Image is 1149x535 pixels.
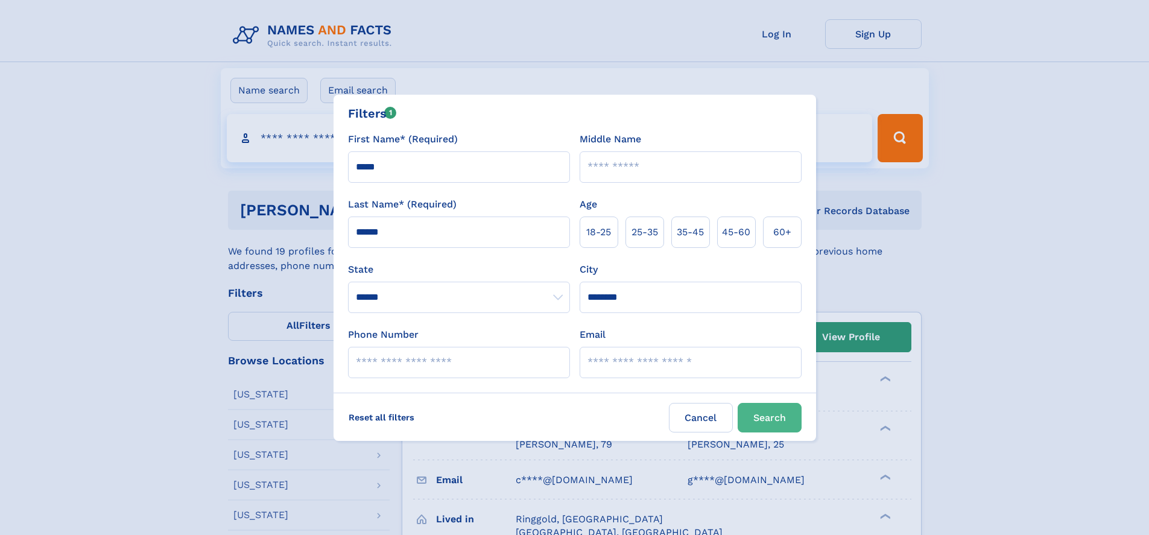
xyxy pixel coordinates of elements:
label: State [348,262,570,277]
button: Search [738,403,802,432]
label: Middle Name [580,132,641,147]
label: Email [580,328,606,342]
label: City [580,262,598,277]
label: Cancel [669,403,733,432]
div: Filters [348,104,397,122]
span: 35‑45 [677,225,704,239]
span: 60+ [773,225,791,239]
label: Reset all filters [341,403,422,432]
label: Age [580,197,597,212]
label: First Name* (Required) [348,132,458,147]
label: Last Name* (Required) [348,197,457,212]
span: 25‑35 [631,225,658,239]
span: 45‑60 [722,225,750,239]
label: Phone Number [348,328,419,342]
span: 18‑25 [586,225,611,239]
